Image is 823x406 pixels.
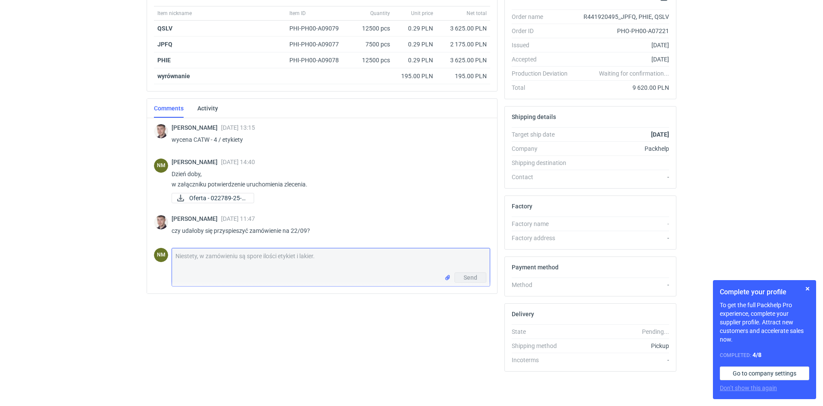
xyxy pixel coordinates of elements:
span: [DATE] 13:15 [221,124,255,131]
div: Natalia Mrozek [154,248,168,262]
div: 3 625.00 PLN [440,24,487,33]
div: Issued [512,41,574,49]
div: Accepted [512,55,574,64]
div: Factory name [512,220,574,228]
strong: PHIE [157,57,171,64]
div: Production Deviation [512,69,574,78]
div: - [574,234,669,242]
span: [DATE] 11:47 [221,215,255,222]
div: - [574,173,669,181]
div: 195.00 PLN [440,72,487,80]
p: wycena CATW - 4 / etykiety [172,134,483,145]
div: PHI-PH00-A09077 [289,40,347,49]
div: 9 620.00 PLN [574,83,669,92]
span: [DATE] 14:40 [221,159,255,165]
img: Maciej Sikora [154,215,168,229]
a: Oferta - 022789-25-E... [172,193,254,203]
div: Shipping destination [512,159,574,167]
button: Don’t show this again [720,384,777,392]
figcaption: NM [154,159,168,173]
em: Waiting for confirmation... [599,69,669,78]
button: Skip for now [802,284,813,294]
div: Method [512,281,574,289]
div: PHI-PH00-A09078 [289,56,347,64]
strong: wyrównanie [157,73,190,79]
div: 195.00 PLN [397,72,433,80]
div: R441920495_JPFQ, PHIE, QSLV [574,12,669,21]
div: State [512,327,574,336]
a: Activity [197,99,218,118]
strong: [DATE] [651,131,669,138]
div: Target ship date [512,130,574,139]
img: Maciej Sikora [154,124,168,138]
div: [DATE] [574,41,669,49]
div: Company [512,144,574,153]
div: 0.29 PLN [397,40,433,49]
span: [PERSON_NAME] [172,124,221,131]
span: [PERSON_NAME] [172,159,221,165]
div: 0.29 PLN [397,24,433,33]
button: Send [454,272,486,283]
span: Send [464,275,477,281]
span: [PERSON_NAME] [172,215,221,222]
figcaption: NM [154,248,168,262]
span: Net total [467,10,487,17]
div: 7500 pcs [350,37,393,52]
div: Order name [512,12,574,21]
h1: Complete your profile [720,287,809,297]
div: Factory address [512,234,574,242]
a: Comments [154,99,184,118]
div: - [574,356,669,364]
span: Oferta - 022789-25-E... [189,193,247,203]
div: Incoterms [512,356,574,364]
div: 2 175.00 PLN [440,40,487,49]
div: Natalia Mrozek [154,159,168,173]
div: PHI-PH00-A09079 [289,24,347,33]
strong: JPFQ [157,41,172,48]
span: Unit price [411,10,433,17]
div: - [574,220,669,228]
div: PHO-PH00-A07221 [574,27,669,35]
p: czy udałoby się przyspieszyć zamówienie na 22/09? [172,226,483,236]
div: 0.29 PLN [397,56,433,64]
p: Dzień doby, w załączniku potwierdzenie uruchomienia zlecenia. [172,169,483,189]
div: 3 625.00 PLN [440,56,487,64]
div: Total [512,83,574,92]
h2: Factory [512,203,532,210]
span: Quantity [370,10,390,17]
div: Pickup [574,342,669,350]
div: - [574,281,669,289]
div: Completed: [720,351,809,360]
strong: 4 / 8 [752,351,762,358]
div: Oferta - 022789-25-ET.pdf [172,193,254,203]
h2: Payment method [512,264,559,271]
span: Item ID [289,10,306,17]
div: Contact [512,173,574,181]
div: 12500 pcs [350,52,393,68]
em: Pending... [642,328,669,335]
a: Go to company settings [720,366,809,380]
div: Packhelp [574,144,669,153]
strong: QSLV [157,25,172,32]
p: To get the full Packhelp Pro experience, complete your supplier profile. Attract new customers an... [720,301,809,344]
div: Shipping method [512,342,574,350]
span: Item nickname [157,10,192,17]
div: 12500 pcs [350,21,393,37]
div: Order ID [512,27,574,35]
h2: Delivery [512,311,534,317]
h2: Shipping details [512,113,556,120]
div: [DATE] [574,55,669,64]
